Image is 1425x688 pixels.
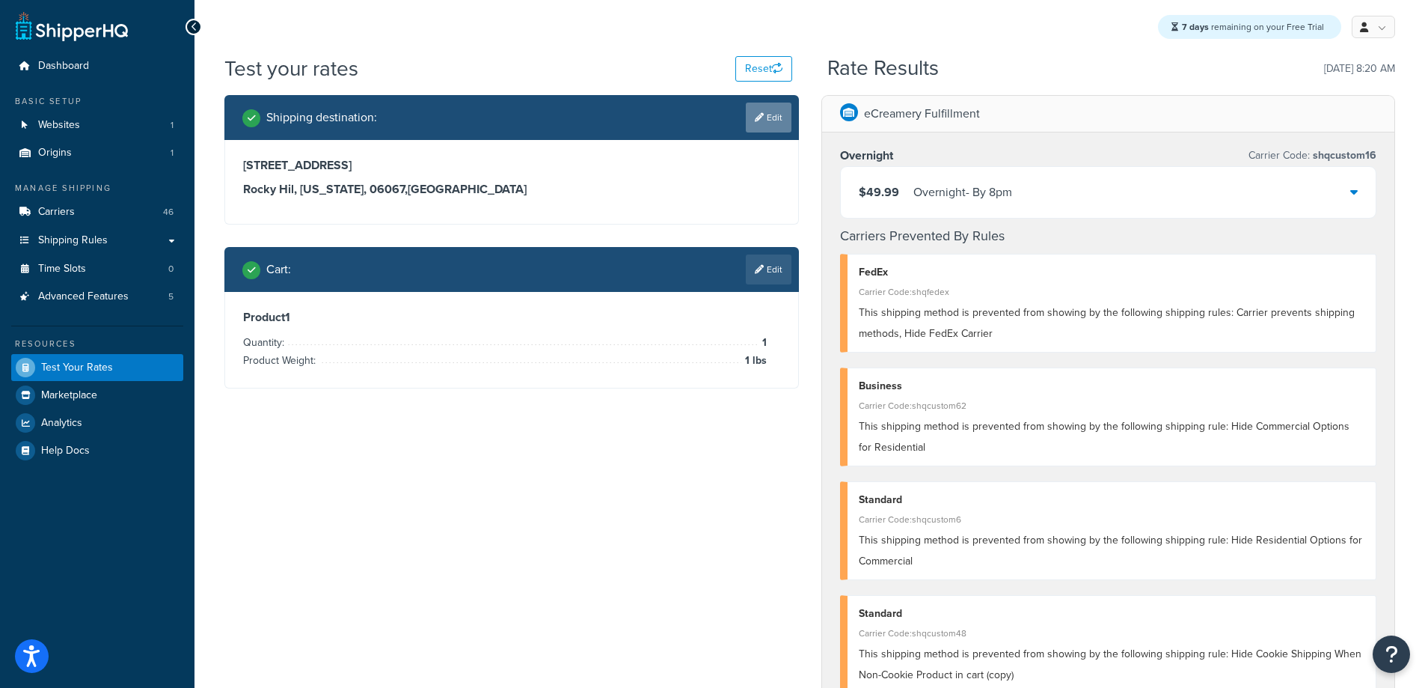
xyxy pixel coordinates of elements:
[11,283,183,311] li: Advanced Features
[168,290,174,303] span: 5
[859,646,1361,683] span: This shipping method is prevented from showing by the following shipping rule: Hide Cookie Shippi...
[11,410,183,436] a: Analytics
[243,310,780,325] h3: Product 1
[11,437,183,464] a: Help Docs
[859,262,1365,283] div: FedEx
[38,206,75,219] span: Carriers
[41,389,97,402] span: Marketplace
[41,362,113,374] span: Test Your Rates
[11,139,183,167] li: Origins
[11,95,183,108] div: Basic Setup
[266,111,377,124] h2: Shipping destination :
[266,263,291,276] h2: Cart :
[859,281,1365,302] div: Carrier Code: shqfedex
[11,255,183,283] a: Time Slots0
[864,103,980,124] p: eCreamery Fulfillment
[243,182,780,197] h3: Rocky Hil, [US_STATE], 06067 , [GEOGRAPHIC_DATA]
[859,305,1355,341] span: This shipping method is prevented from showing by the following shipping rules: Carrier prevents ...
[859,603,1365,624] div: Standard
[1182,20,1209,34] strong: 7 days
[827,57,939,80] h2: Rate Results
[859,183,899,201] span: $49.99
[11,382,183,409] a: Marketplace
[163,206,174,219] span: 46
[38,147,72,159] span: Origins
[11,255,183,283] li: Time Slots
[11,354,183,381] a: Test Your Rates
[859,418,1349,455] span: This shipping method is prevented from showing by the following shipping rule: Hide Commercial Op...
[859,532,1362,569] span: This shipping method is prevented from showing by the following shipping rule: Hide Residential O...
[859,395,1365,416] div: Carrier Code: shqcustom62
[840,148,893,163] h3: Overnight
[11,283,183,311] a: Advanced Features5
[1248,145,1376,166] p: Carrier Code:
[859,490,1365,511] div: Standard
[11,338,183,350] div: Resources
[171,147,174,159] span: 1
[11,198,183,226] a: Carriers46
[759,334,767,352] span: 1
[840,226,1377,246] h4: Carriers Prevented By Rules
[735,56,792,82] button: Reset
[41,417,82,430] span: Analytics
[11,227,183,255] a: Shipping Rules
[243,158,780,173] h3: [STREET_ADDRESS]
[224,54,358,83] h1: Test your rates
[41,445,90,457] span: Help Docs
[11,182,183,195] div: Manage Shipping
[746,255,791,284] a: Edit
[38,234,108,247] span: Shipping Rules
[243,335,288,350] span: Quantity:
[859,376,1365,397] div: Business
[741,352,767,370] span: 1 lbs
[11,112,183,139] li: Websites
[38,263,86,275] span: Time Slots
[11,198,183,226] li: Carriers
[1324,58,1395,79] p: [DATE] 8:20 AM
[859,623,1365,644] div: Carrier Code: shqcustom48
[1373,636,1410,673] button: Open Resource Center
[1310,147,1376,163] span: shqcustom16
[11,52,183,80] a: Dashboard
[11,112,183,139] a: Websites1
[38,290,129,303] span: Advanced Features
[38,119,80,132] span: Websites
[38,60,89,73] span: Dashboard
[1182,20,1324,34] span: remaining on your Free Trial
[859,509,1365,530] div: Carrier Code: shqcustom6
[913,182,1012,203] div: Overnight - By 8pm
[11,139,183,167] a: Origins1
[168,263,174,275] span: 0
[746,103,791,133] a: Edit
[243,353,319,368] span: Product Weight:
[171,119,174,132] span: 1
